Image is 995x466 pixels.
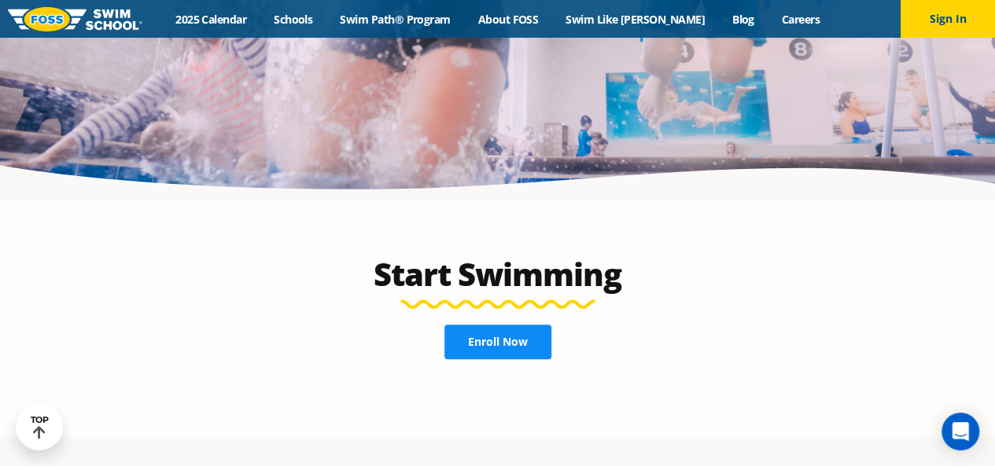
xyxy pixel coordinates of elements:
[552,12,719,27] a: Swim Like [PERSON_NAME]
[162,12,260,27] a: 2025 Calendar
[468,336,528,347] span: Enroll Now
[942,413,979,450] div: Open Intercom Messenger
[127,255,869,293] h2: Start Swimming
[444,325,551,359] a: Enroll Now
[31,415,49,439] div: TOP
[768,12,833,27] a: Careers
[260,12,326,27] a: Schools
[326,12,464,27] a: Swim Path® Program
[718,12,768,27] a: Blog
[8,7,142,31] img: FOSS Swim School Logo
[464,12,552,27] a: About FOSS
